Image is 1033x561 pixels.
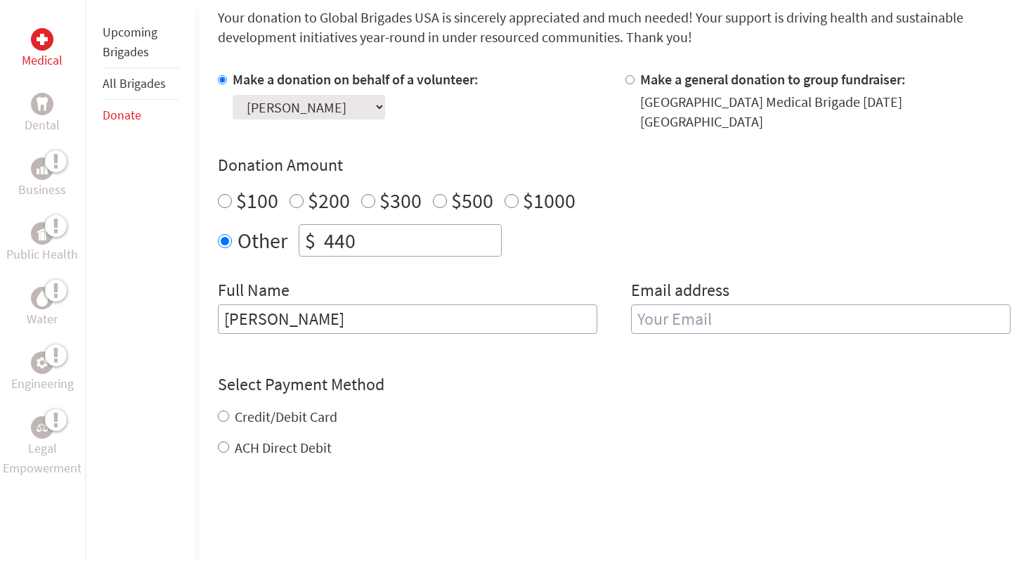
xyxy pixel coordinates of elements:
a: BusinessBusiness [18,157,66,200]
li: All Brigades [103,68,178,100]
h4: Select Payment Method [218,373,1011,396]
label: $1000 [523,187,576,214]
label: Credit/Debit Card [235,408,337,425]
li: Upcoming Brigades [103,17,178,68]
a: Public HealthPublic Health [6,222,78,264]
li: Donate [103,100,178,131]
img: Public Health [37,226,48,240]
p: Dental [25,115,60,135]
img: Medical [37,34,48,45]
input: Enter Amount [321,225,501,256]
label: ACH Direct Debit [235,439,332,456]
label: $300 [379,187,422,214]
label: Make a donation on behalf of a volunteer: [233,70,479,88]
p: Public Health [6,245,78,264]
img: Business [37,163,48,174]
a: Legal EmpowermentLegal Empowerment [3,416,82,478]
div: $ [299,225,321,256]
div: [GEOGRAPHIC_DATA] Medical Brigade [DATE] [GEOGRAPHIC_DATA] [640,92,1011,131]
label: Email address [631,279,729,304]
label: $500 [451,187,493,214]
p: Legal Empowerment [3,439,82,478]
input: Enter Full Name [218,304,597,334]
div: Water [31,287,53,309]
div: Public Health [31,222,53,245]
label: $200 [308,187,350,214]
input: Your Email [631,304,1011,334]
div: Business [31,157,53,180]
div: Dental [31,93,53,115]
div: Legal Empowerment [31,416,53,439]
label: Full Name [218,279,290,304]
p: Medical [22,51,63,70]
img: Legal Empowerment [37,423,48,432]
img: Engineering [37,357,48,368]
a: Upcoming Brigades [103,24,157,60]
label: Make a general donation to group fundraiser: [640,70,906,88]
p: Business [18,180,66,200]
p: Your donation to Global Brigades USA is sincerely appreciated and much needed! Your support is dr... [218,8,1011,47]
div: Medical [31,28,53,51]
label: $100 [236,187,278,214]
a: Donate [103,107,141,123]
iframe: reCAPTCHA [218,486,431,541]
label: Other [238,224,287,257]
a: WaterWater [27,287,58,329]
p: Engineering [11,374,74,394]
a: EngineeringEngineering [11,352,74,394]
a: MedicalMedical [22,28,63,70]
a: DentalDental [25,93,60,135]
div: Engineering [31,352,53,374]
img: Dental [37,97,48,110]
p: Water [27,309,58,329]
h4: Donation Amount [218,154,1011,176]
a: All Brigades [103,75,166,91]
img: Water [37,290,48,306]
